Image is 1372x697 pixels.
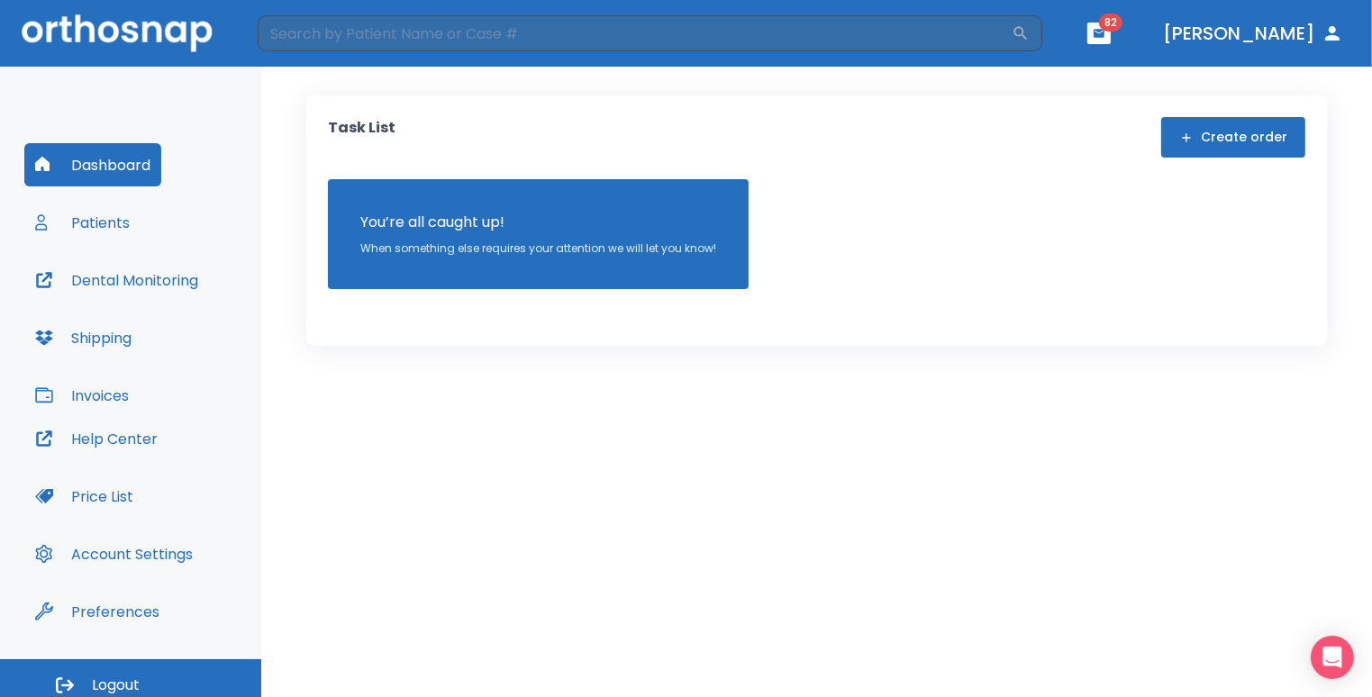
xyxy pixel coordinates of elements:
[24,475,144,518] button: Price List
[24,417,168,460] button: Help Center
[24,316,142,359] button: Shipping
[22,14,213,51] img: Orthosnap
[328,117,395,158] p: Task List
[24,532,204,575] button: Account Settings
[1311,636,1354,679] div: Open Intercom Messenger
[1156,17,1350,50] button: [PERSON_NAME]
[1161,117,1305,158] button: Create order
[92,675,140,695] span: Logout
[1099,14,1122,32] span: 82
[24,258,209,302] button: Dental Monitoring
[24,374,140,417] button: Invoices
[360,212,716,233] p: You’re all caught up!
[24,143,161,186] button: Dashboard
[258,15,1012,51] input: Search by Patient Name or Case #
[24,201,141,244] button: Patients
[24,590,170,633] button: Preferences
[360,240,716,257] p: When something else requires your attention we will let you know!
